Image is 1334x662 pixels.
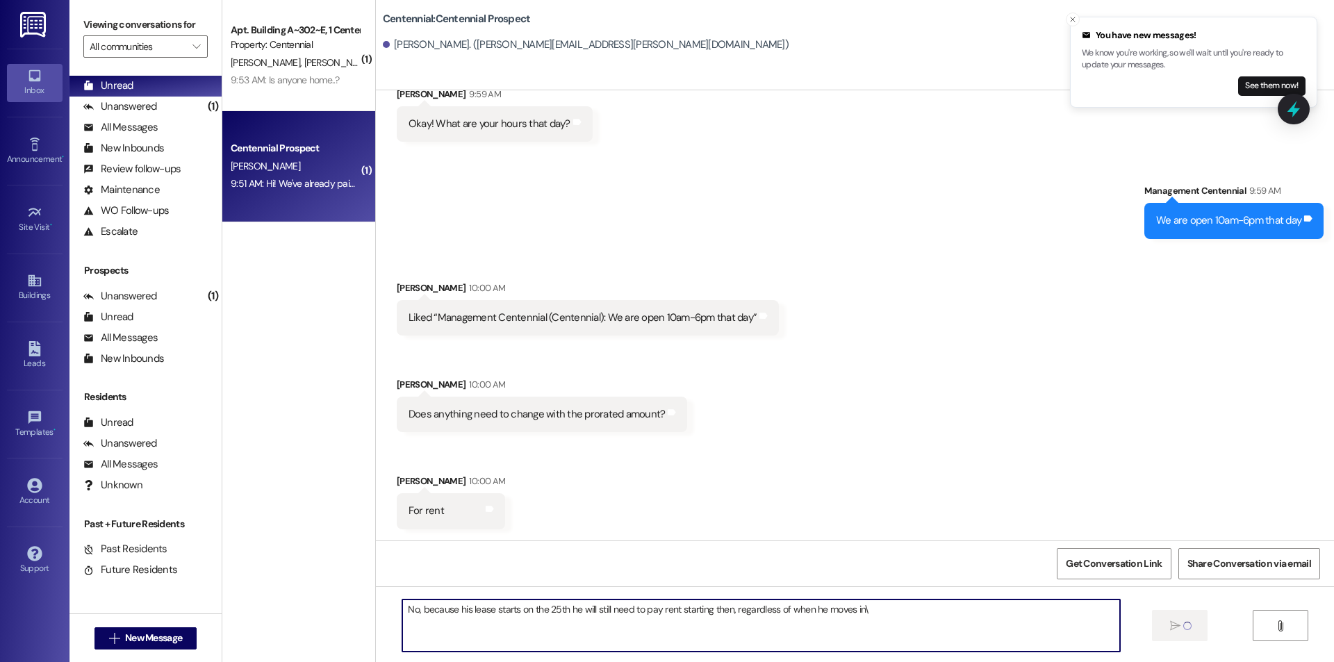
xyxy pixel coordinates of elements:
[7,406,63,443] a: Templates •
[304,56,377,69] span: [PERSON_NAME]
[83,204,169,218] div: WO Follow-ups
[466,87,500,101] div: 9:59 AM
[466,474,505,488] div: 10:00 AM
[7,201,63,238] a: Site Visit •
[1238,76,1306,96] button: See them now!
[409,117,570,131] div: Okay! What are your hours that day?
[83,224,138,239] div: Escalate
[7,269,63,306] a: Buildings
[1246,183,1281,198] div: 9:59 AM
[7,474,63,511] a: Account
[1057,548,1171,579] button: Get Conversation Link
[125,631,182,645] span: New Message
[231,56,304,69] span: [PERSON_NAME]
[7,337,63,374] a: Leads
[1082,28,1306,42] div: You have new messages!
[83,310,133,324] div: Unread
[231,23,359,38] div: Apt. Building A~302~E, 1 Centennial
[204,286,222,307] div: (1)
[466,377,505,392] div: 10:00 AM
[1170,620,1180,631] i: 
[83,183,160,197] div: Maintenance
[94,627,197,649] button: New Message
[83,478,142,493] div: Unknown
[83,563,177,577] div: Future Residents
[69,517,222,531] div: Past + Future Residents
[83,99,157,114] div: Unanswered
[231,177,853,190] div: 9:51 AM: Hi! We've already paid for parking, but my son needs to fill out the information for his...
[402,599,1119,652] textarea: No, because his lease starts on the 25th he will still need to pay rent starting then, regardless...
[90,35,186,58] input: All communities
[69,263,222,278] div: Prospects
[69,390,222,404] div: Residents
[1066,13,1080,26] button: Close toast
[409,407,666,422] div: Does anything need to change with the prorated amount?
[83,331,158,345] div: All Messages
[62,152,64,162] span: •
[7,542,63,579] a: Support
[397,377,688,397] div: [PERSON_NAME]
[1275,620,1285,631] i: 
[1178,548,1320,579] button: Share Conversation via email
[192,41,200,52] i: 
[231,141,359,156] div: Centennial Prospect
[83,141,164,156] div: New Inbounds
[109,633,120,644] i: 
[397,281,779,300] div: [PERSON_NAME]
[383,12,531,26] b: Centennial: Centennial Prospect
[409,311,757,325] div: Liked “Management Centennial (Centennial): We are open 10am-6pm that day”
[83,415,133,430] div: Unread
[83,542,167,556] div: Past Residents
[83,162,181,176] div: Review follow-ups
[83,120,158,135] div: All Messages
[383,38,789,52] div: [PERSON_NAME]. ([PERSON_NAME][EMAIL_ADDRESS][PERSON_NAME][DOMAIN_NAME])
[1082,47,1306,72] p: We know you're working, so we'll wait until you're ready to update your messages.
[83,457,158,472] div: All Messages
[231,38,359,52] div: Property: Centennial
[7,64,63,101] a: Inbox
[50,220,52,230] span: •
[83,78,133,93] div: Unread
[1066,556,1162,571] span: Get Conversation Link
[83,14,208,35] label: Viewing conversations for
[83,289,157,304] div: Unanswered
[1187,556,1311,571] span: Share Conversation via email
[231,160,300,172] span: [PERSON_NAME]
[397,474,505,493] div: [PERSON_NAME]
[53,425,56,435] span: •
[1144,183,1324,203] div: Management Centennial
[20,12,49,38] img: ResiDesk Logo
[231,74,339,86] div: 9:53 AM: Is anyone home..?
[397,87,593,106] div: [PERSON_NAME]
[204,96,222,117] div: (1)
[409,504,444,518] div: For rent
[1156,213,1301,228] div: We are open 10am-6pm that day
[83,436,157,451] div: Unanswered
[466,281,505,295] div: 10:00 AM
[83,351,164,366] div: New Inbounds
